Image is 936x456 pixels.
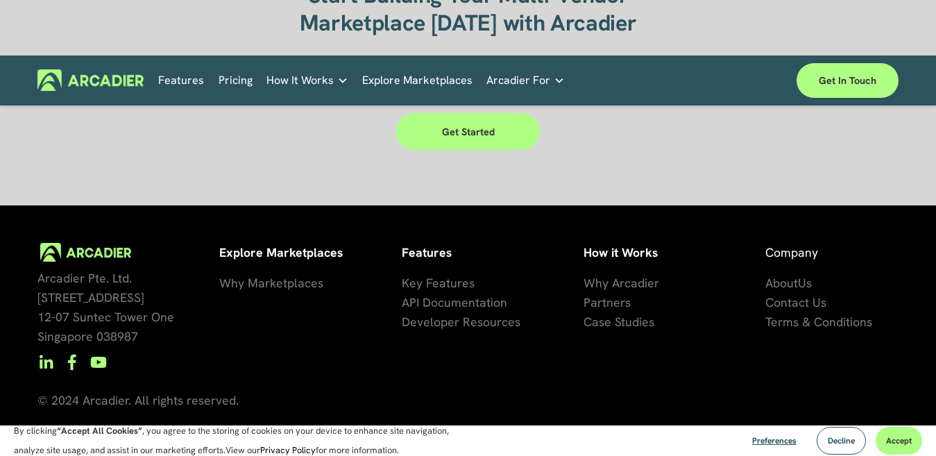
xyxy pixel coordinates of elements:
span: Terms & Conditions [765,314,872,330]
span: How It Works [266,71,334,90]
a: API Documentation [402,293,507,312]
span: © 2024 Arcadier. All rights reserved. [37,392,239,408]
button: Preferences [742,427,807,455]
a: Get in touch [797,63,899,98]
span: se Studies [599,314,654,330]
span: Contact Us [765,294,826,310]
a: Features [158,69,204,91]
a: YouTube [90,354,107,371]
span: Why Arcadier [584,275,659,291]
a: folder dropdown [486,69,565,91]
span: Us [798,275,812,291]
span: API Documentation [402,294,507,310]
a: LinkedIn [37,354,54,371]
span: Company [765,244,818,260]
span: Developer Resources [402,314,520,330]
span: Ca [584,314,599,330]
a: artners [590,293,631,312]
a: Terms & Conditions [765,312,872,332]
a: Why Marketplaces [219,273,323,293]
span: About [765,275,798,291]
span: P [584,294,590,310]
a: folder dropdown [266,69,348,91]
span: Decline [828,435,855,446]
strong: “Accept All Cookies” [57,425,142,437]
button: Decline [817,427,866,455]
span: Preferences [752,435,797,446]
span: artners [590,294,631,310]
strong: How it Works [584,244,658,260]
a: Why Arcadier [584,273,659,293]
a: Developer Resources [402,312,520,332]
a: Key Features [402,273,475,293]
span: Key Features [402,275,475,291]
strong: Explore Marketplaces [219,244,343,260]
a: About [765,273,798,293]
span: Arcadier For [486,71,550,90]
a: Facebook [64,354,80,371]
strong: Features [402,244,452,260]
a: Privacy Policy [260,444,316,456]
a: Get Started [396,113,540,150]
span: Why Marketplaces [219,275,323,291]
a: Explore Marketplaces [362,69,473,91]
img: Arcadier [37,69,144,91]
a: se Studies [599,312,654,332]
span: Arcadier Pte. Ltd. [STREET_ADDRESS] 12-07 Suntec Tower One Singapore 038987 [37,270,174,344]
a: Pricing [219,69,253,91]
a: P [584,293,590,312]
a: Ca [584,312,599,332]
a: Contact Us [765,293,826,312]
